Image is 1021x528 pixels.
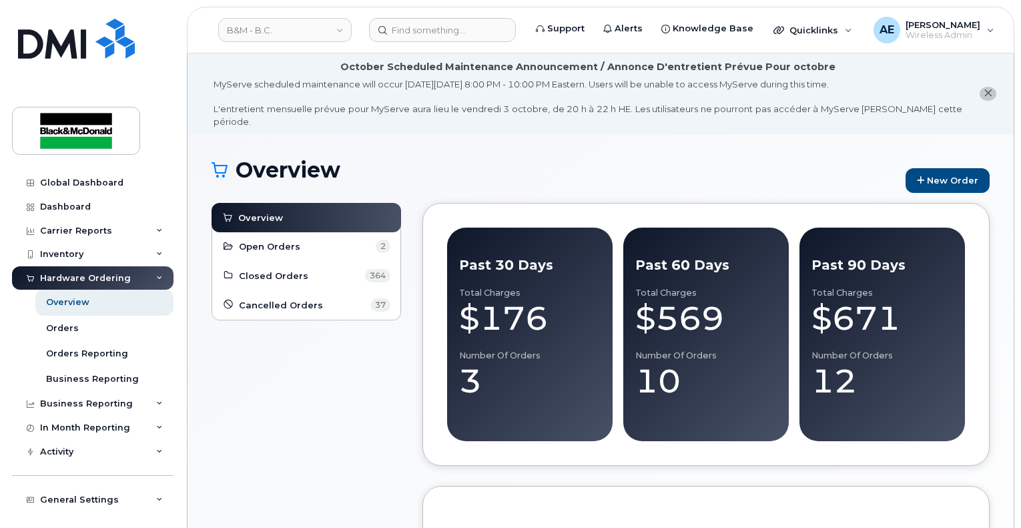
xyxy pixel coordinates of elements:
button: close notification [980,87,996,101]
span: Open Orders [239,240,300,253]
div: October Scheduled Maintenance Announcement / Annonce D'entretient Prévue Pour octobre [340,60,835,74]
a: Overview [222,210,391,226]
div: 3 [459,361,601,401]
div: $569 [635,298,777,338]
div: Total Charges [811,288,953,298]
a: New Order [906,168,990,193]
h1: Overview [212,158,899,182]
div: $176 [459,298,601,338]
a: Open Orders 2 [222,238,390,254]
div: $671 [811,298,953,338]
div: Number of Orders [635,350,777,361]
span: Overview [238,212,283,224]
a: Cancelled Orders 37 [222,297,390,313]
div: Past 30 Days [459,256,601,275]
div: Past 90 Days [811,256,953,275]
span: 2 [376,240,390,253]
span: 37 [370,298,390,312]
a: Closed Orders 364 [222,268,390,284]
div: Total Charges [459,288,601,298]
div: MyServe scheduled maintenance will occur [DATE][DATE] 8:00 PM - 10:00 PM Eastern. Users will be u... [214,78,962,127]
span: 364 [365,269,390,282]
span: Closed Orders [239,270,308,282]
div: Number of Orders [459,350,601,361]
span: Cancelled Orders [239,299,323,312]
div: 10 [635,361,777,401]
div: Number of Orders [811,350,953,361]
div: 12 [811,361,953,401]
div: Total Charges [635,288,777,298]
div: Past 60 Days [635,256,777,275]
